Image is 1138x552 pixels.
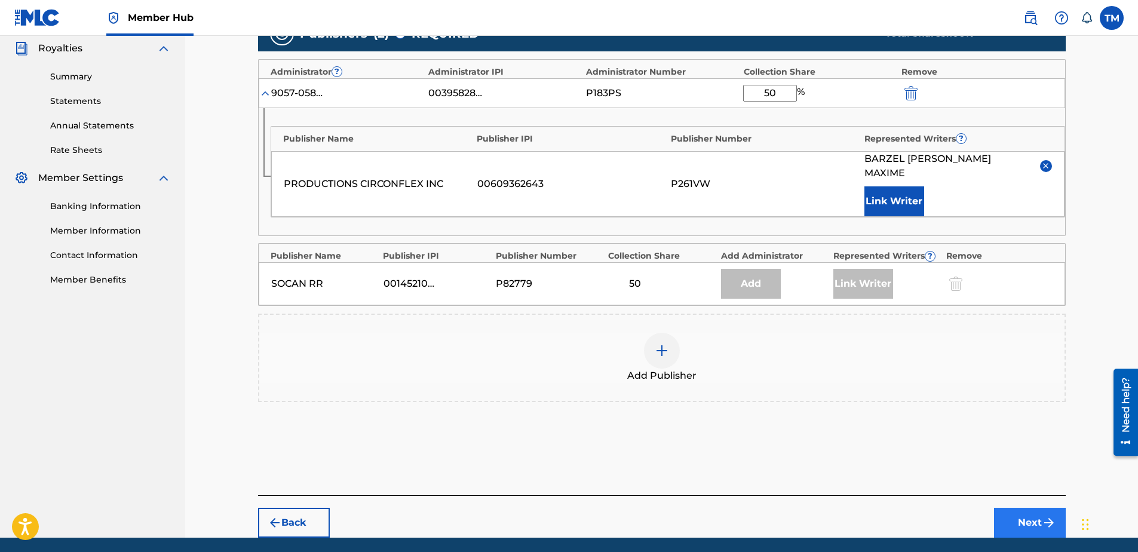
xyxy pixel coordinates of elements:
div: 00609362643 [477,177,665,191]
span: ? [956,134,966,143]
div: Publisher Number [671,133,859,145]
img: f7272a7cc735f4ea7f67.svg [1042,516,1056,530]
div: P261VW [671,177,858,191]
img: remove-from-list-button [1041,161,1050,170]
div: Publisher IPI [477,133,665,145]
div: Collection Share [608,250,715,262]
span: Add Publisher [627,369,697,383]
span: Royalties [38,41,82,56]
div: User Menu [1100,6,1124,30]
span: BARZEL [PERSON_NAME] MAXIME [864,152,1031,180]
span: Member Hub [128,11,194,24]
img: add [655,344,669,358]
span: % [797,85,808,102]
iframe: Chat Widget [1078,495,1138,552]
a: Summary [50,70,171,83]
a: Member Information [50,225,171,237]
div: Publisher Name [271,250,378,262]
div: Publisher Name [283,133,471,145]
span: ? [332,67,342,76]
span: ? [395,29,405,38]
div: Help [1050,6,1073,30]
a: Rate Sheets [50,144,171,157]
div: Administrator Number [586,66,738,78]
div: Represented Writers [864,133,1053,145]
div: Administrator [271,66,422,78]
img: Member Settings [14,171,29,185]
img: search [1023,11,1038,25]
img: Top Rightsholder [106,11,121,25]
div: Glisser [1082,507,1089,542]
img: 7ee5dd4eb1f8a8e3ef2f.svg [268,516,282,530]
img: help [1054,11,1069,25]
div: Remove [946,250,1053,262]
div: Publisher IPI [383,250,490,262]
img: Royalties [14,41,29,56]
div: Widget de chat [1078,495,1138,552]
img: expand [157,41,171,56]
div: Publisher Number [496,250,603,262]
a: Contact Information [50,249,171,262]
div: Remove [901,66,1053,78]
div: Represented Writers [833,250,940,262]
a: Banking Information [50,200,171,213]
a: Annual Statements [50,119,171,132]
a: Statements [50,95,171,108]
img: 12a2ab48e56ec057fbd8.svg [904,86,918,100]
img: expand-cell-toggle [259,87,271,99]
img: expand [157,171,171,185]
span: ? [925,252,935,261]
a: Public Search [1019,6,1042,30]
button: Next [994,508,1066,538]
img: MLC Logo [14,9,60,26]
div: Administrator IPI [428,66,580,78]
div: Notifications [1081,12,1093,24]
div: Add Administrator [721,250,828,262]
iframe: Resource Center [1105,364,1138,461]
a: Member Benefits [50,274,171,286]
button: Link Writer [864,186,924,216]
span: Member Settings [38,171,123,185]
div: PRODUCTIONS CIRCONFLEX INC [284,177,471,191]
div: Collection Share [744,66,895,78]
button: Back [258,508,330,538]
